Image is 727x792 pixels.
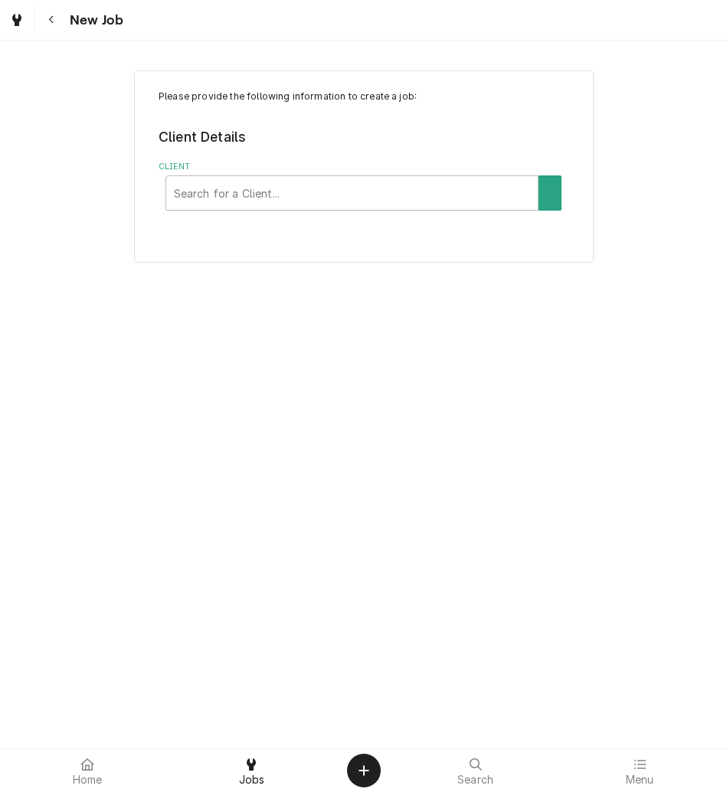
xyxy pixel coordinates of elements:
[3,6,31,34] a: Go to Jobs
[457,774,493,786] span: Search
[73,774,103,786] span: Home
[134,70,594,263] div: Job Create/Update
[6,752,169,789] a: Home
[558,752,721,789] a: Menu
[65,10,123,31] span: New Job
[539,175,562,211] button: Create New Client
[170,752,332,789] a: Jobs
[239,774,265,786] span: Jobs
[159,127,568,147] legend: Client Details
[347,754,381,787] button: Create Object
[395,752,557,789] a: Search
[159,90,568,211] div: Job Create/Update Form
[38,6,65,34] button: Navigate back
[159,161,568,173] label: Client
[159,161,568,211] div: Client
[626,774,654,786] span: Menu
[159,90,568,103] p: Please provide the following information to create a job:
